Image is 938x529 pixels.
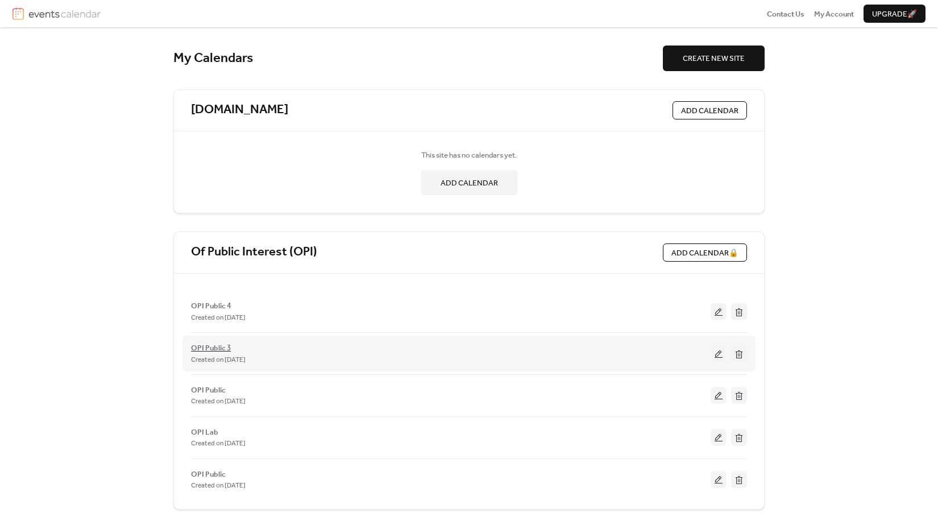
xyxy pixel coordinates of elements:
a: OPI Lab [191,429,218,435]
span: Created on [DATE] [191,438,246,449]
span: OPI Public [191,385,226,396]
button: ADD CALENDAR [421,170,518,195]
a: OPI Public 3 [191,345,231,352]
span: Created on [DATE] [191,312,246,324]
span: CREATE NEW SITE [683,53,745,64]
a: [DOMAIN_NAME] [191,102,288,118]
span: Created on [DATE] [191,354,246,366]
span: ADD CALENDAR [681,105,738,117]
img: logo [13,7,24,20]
span: OPI Public 3 [191,342,231,354]
span: This site has no calendars yet. [421,150,517,161]
a: Contact Us [767,8,804,19]
span: Upgrade 🚀 [872,9,917,20]
a: Of Public Interest (OPI) [191,245,317,261]
span: OPI Lab [191,427,218,438]
button: CREATE NEW SITE [663,46,765,71]
a: OPI Public [191,472,226,477]
a: OPI Public [191,387,226,393]
a: My Account [814,8,854,19]
span: Contact Us [767,9,804,20]
span: OPI Public 4 [191,300,231,312]
span: ADD CALENDAR [441,177,498,189]
a: OPI Public 4 [191,303,231,309]
span: My Account [814,9,854,20]
button: Upgrade🚀 [864,5,925,23]
img: logotype [28,7,101,20]
button: ADD CALENDAR [673,101,747,119]
span: Created on [DATE] [191,480,246,491]
div: My Calendars [173,50,663,67]
span: Created on [DATE] [191,396,246,407]
span: OPI Public [191,469,226,480]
